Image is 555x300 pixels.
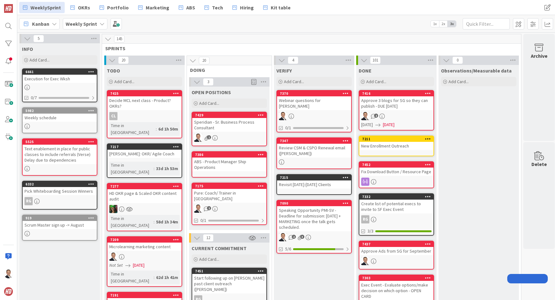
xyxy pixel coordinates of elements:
[276,174,352,195] a: 7215Revisit [DATE]-[DATE] Clients
[277,112,351,120] div: SL
[277,91,351,110] div: 7370Webinar questions for [PERSON_NAME]
[23,221,97,229] div: Scrum Master sign up -> August
[22,181,97,210] a: 6332Pick Whiteboarding Session WinnersRG
[359,194,433,200] div: 7332
[199,57,209,64] span: 20
[4,270,13,278] img: SL
[107,237,182,243] div: 7209
[110,184,182,189] div: 7277
[276,200,352,254] a: 7090Speaking Opportunity PMI-SV - Deadline for submission: [DATE] + MARKETING once the talk gets ...
[201,2,227,13] a: Tech
[66,21,97,27] b: Weekly Sprint
[192,89,231,95] span: OPEN POSITIONS
[192,152,266,158] div: 7386
[107,4,129,11] span: Portfolio
[277,138,351,144] div: 7347
[30,4,61,11] span: WeeklySprint
[157,126,180,132] div: 6d 1h 50m
[203,234,214,242] span: 12
[22,46,33,52] span: INFO
[19,2,65,13] a: WeeklySprint
[23,114,97,122] div: Weekly schedule
[107,91,182,110] div: 7425Decide MCL next class - Product? OKRs?
[439,21,448,27] span: 2x
[362,91,433,96] div: 7416
[22,68,97,102] a: 6661Execution for Exec Wksh0/7
[96,2,133,13] a: Portfolio
[374,114,378,118] span: 2
[285,125,291,131] span: 0/1
[277,91,351,96] div: 7370
[22,215,97,241] a: 919Scrum Master sign up -> August
[300,235,304,239] span: 3
[105,45,513,51] span: SPRINTS
[24,197,33,205] div: RG
[107,292,182,298] div: 7191
[359,90,434,131] a: 7416Approve 3 blogs for SG so they can publish - DUE [DATE]SL[DATE][DATE]
[195,153,266,157] div: 7386
[107,112,182,120] div: CL
[359,96,433,110] div: Approve 3 blogs for SG so they can publish - DUE [DATE]
[107,243,182,251] div: Microlearning marketing content
[195,113,266,117] div: 7429
[359,200,433,213] div: Create list of potential execs to invite to SF Exec Event
[207,206,211,210] span: 2
[110,293,182,297] div: 7191
[448,21,456,27] span: 3x
[359,162,433,168] div: 7452
[362,163,433,167] div: 7452
[192,183,267,225] a: 7175Pure: Coach/ Trainer in [GEOGRAPHIC_DATA]SL0/1
[114,79,134,84] span: Add Card...
[23,197,97,205] div: RG
[31,94,37,101] span: 0/7
[359,136,433,142] div: 7211
[359,275,433,281] div: 7303
[78,4,90,11] span: OKRs
[359,168,433,176] div: Fix Download Button / Resource Page
[107,184,182,189] div: 7277
[203,78,214,86] span: 3
[107,90,182,138] a: 7425Decide MCL next class - Product? OKRs?CLTime in [GEOGRAPHIC_DATA]:6d 1h 50m
[361,112,369,120] img: SL
[359,136,433,150] div: 7211New Enrollment Outreach
[110,238,182,242] div: 7209
[192,245,247,251] span: CURRENT COMMITMENT
[279,112,287,120] img: SL
[441,67,512,74] span: Observations/Measurable data
[23,75,97,83] div: Execution for Exec Wksh
[4,4,13,13] img: Visit kanbanzone.com
[463,18,510,29] input: Quick Filter...
[33,35,44,42] span: 5
[109,253,117,261] img: SL
[22,138,97,176] a: 5525Text enablement in place for public classes to include referrals (Verse) Delay due to depende...
[155,218,180,225] div: 58d 1h 34m
[280,201,351,206] div: 7090
[107,236,182,287] a: 7209Microlearning marketing contentSLNot Set[DATE]Time in [GEOGRAPHIC_DATA]:62d 1h 41m
[155,165,180,172] div: 33d 1h 53m
[192,134,266,142] div: SL
[207,135,211,139] span: 1
[240,4,254,11] span: Hiring
[107,189,182,203] div: HD OKR page & Scaled OKR content audit
[109,205,117,213] img: SL
[156,126,157,132] span: :
[277,201,351,206] div: 7090
[23,69,97,75] div: 6661
[25,216,97,220] div: 919
[280,175,351,180] div: 7215
[449,79,469,84] span: Add Card...
[195,269,266,273] div: 7451
[192,205,266,213] div: SL
[383,121,394,128] span: [DATE]
[23,139,97,145] div: 5525
[107,237,182,251] div: 7209Microlearning marketing content
[199,100,219,106] span: Add Card...
[30,57,50,63] span: Add Card...
[110,145,182,149] div: 7217
[23,181,97,195] div: 6332Pick Whiteboarding Session Winners
[279,233,287,241] img: SL
[109,215,154,229] div: Time in [GEOGRAPHIC_DATA]
[107,253,182,261] div: SL
[109,112,117,120] div: CL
